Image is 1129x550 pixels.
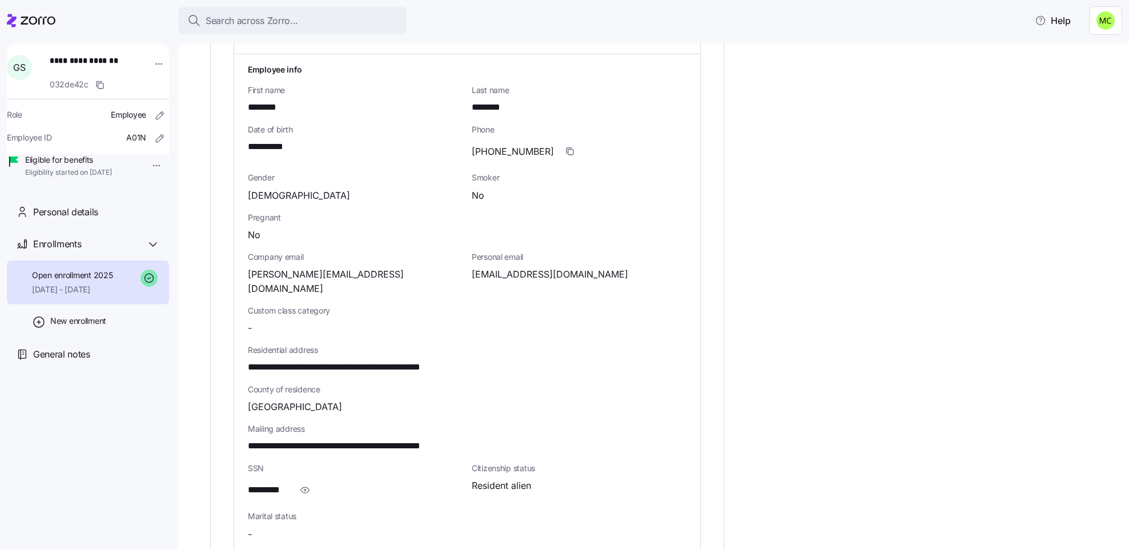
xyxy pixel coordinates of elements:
span: Residential address [248,344,686,356]
span: 032de42c [50,79,89,90]
span: Role [7,109,22,121]
span: Help [1035,14,1071,27]
span: Pregnant [248,212,686,223]
span: - [248,321,252,335]
span: Citizenship status [472,463,686,474]
img: fb6fbd1e9160ef83da3948286d18e3ea [1096,11,1115,30]
span: Eligible for benefits [25,154,112,166]
span: Employee [111,109,146,121]
span: No [248,228,260,242]
span: Phone [472,124,686,135]
span: [PHONE_NUMBER] [472,144,554,159]
span: Mailing address [248,423,686,435]
span: SSN [248,463,463,474]
span: - [248,527,252,541]
span: Personal email [472,251,686,263]
span: Smoker [472,172,686,183]
span: [DEMOGRAPHIC_DATA] [248,188,350,203]
span: Date of birth [248,124,463,135]
span: [EMAIL_ADDRESS][DOMAIN_NAME] [472,267,628,282]
span: Last name [472,85,686,96]
span: Company email [248,251,463,263]
span: First name [248,85,463,96]
span: New enrollment [50,315,106,327]
span: Employee ID [7,132,52,143]
span: [PERSON_NAME][EMAIL_ADDRESS][DOMAIN_NAME] [248,267,463,296]
span: General notes [33,347,90,362]
h1: Employee info [248,63,686,75]
button: Search across Zorro... [178,7,407,34]
span: Resident alien [472,479,531,493]
span: Personal details [33,205,98,219]
button: Help [1026,9,1080,32]
span: A01N [126,132,146,143]
span: Custom class category [248,305,463,316]
span: [DATE] - [DATE] [32,284,113,295]
span: [GEOGRAPHIC_DATA] [248,400,342,414]
span: Enrollments [33,237,81,251]
span: G S [13,63,25,72]
span: Open enrollment 2025 [32,270,113,281]
span: Search across Zorro... [206,14,298,28]
span: Marital status [248,511,463,522]
span: Eligibility started on [DATE] [25,168,112,178]
span: County of residence [248,384,686,395]
span: Gender [248,172,463,183]
span: No [472,188,484,203]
